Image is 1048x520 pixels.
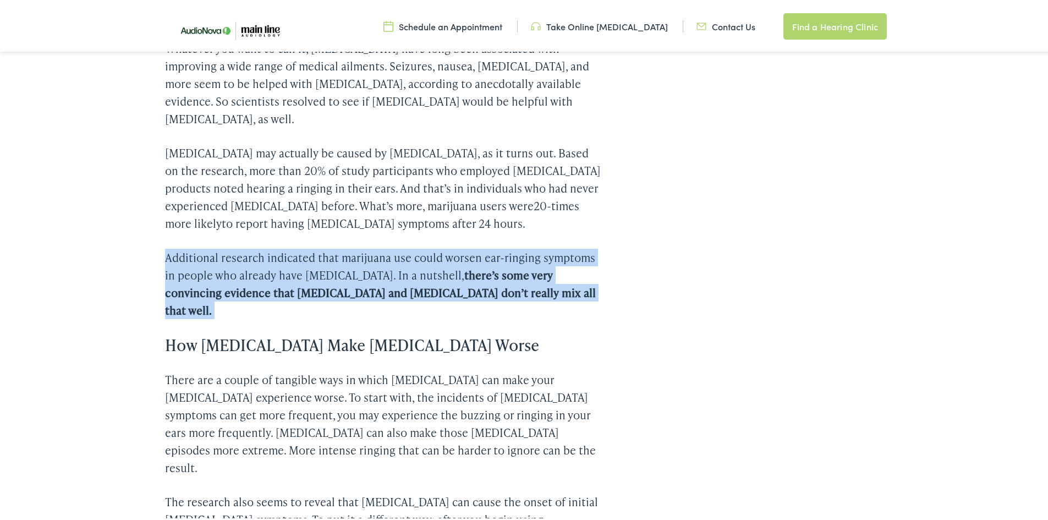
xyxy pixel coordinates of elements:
p: Additional research indicated that marijuana use could worsen ear-ringing symptoms in people who ... [165,247,601,317]
img: utility icon [383,18,393,30]
strong: there’s some very convincing evidence that [MEDICAL_DATA] and [MEDICAL_DATA] don’t really mix all... [165,265,596,316]
a: Find a Hearing Clinic [783,11,887,37]
img: utility icon [696,18,706,30]
img: utility icon [531,18,541,30]
a: Contact Us [696,18,755,30]
a: Schedule an Appointment [383,18,502,30]
a: Take Online [MEDICAL_DATA] [531,18,668,30]
p: There are a couple of tangible ways in which [MEDICAL_DATA] can make your [MEDICAL_DATA] experien... [165,369,601,474]
p: Whatever you want to call it, [MEDICAL_DATA] have long been associated with improving a wide rang... [165,37,601,125]
h3: How [MEDICAL_DATA] Make [MEDICAL_DATA] Worse [165,333,601,352]
p: [MEDICAL_DATA] may actually be caused by [MEDICAL_DATA], as it turns out. Based on the research, ... [165,142,601,230]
